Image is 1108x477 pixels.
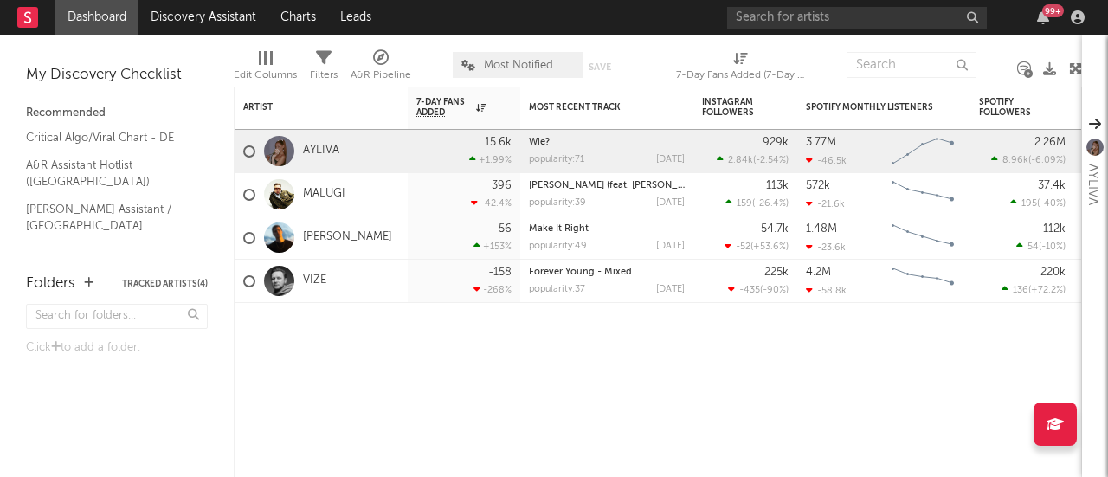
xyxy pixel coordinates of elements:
div: Edit Columns [234,43,297,93]
div: 7-Day Fans Added (7-Day Fans Added) [676,65,806,86]
div: Make It Right [529,224,685,234]
div: -58.8k [806,285,847,296]
div: 113k [766,180,789,191]
div: 4.2M [806,267,831,278]
div: popularity: 37 [529,285,585,294]
svg: Chart title [884,130,962,173]
div: [DATE] [656,242,685,251]
a: Critical Algo/Viral Chart - DE [26,128,190,147]
div: Spotify Monthly Listeners [806,102,936,113]
span: 54 [1027,242,1039,252]
div: popularity: 49 [529,242,587,251]
span: 195 [1021,199,1037,209]
div: 99 + [1042,4,1064,17]
input: Search... [847,52,976,78]
a: Make It Right [529,224,589,234]
div: ( ) [991,154,1066,165]
div: ( ) [725,241,789,252]
span: 136 [1013,286,1028,295]
div: popularity: 39 [529,198,586,208]
div: 112k [1043,223,1066,235]
a: Wie? [529,138,550,147]
div: -23.6k [806,242,846,253]
div: My Discovery Checklist [26,65,208,86]
div: Filters [310,65,338,86]
span: -6.09 % [1031,156,1063,165]
div: 15.6k [485,137,512,148]
span: 159 [737,199,752,209]
div: 1.48M [806,223,837,235]
div: Folders [26,274,75,294]
svg: Chart title [884,216,962,260]
a: [PERSON_NAME] [303,230,392,245]
div: 2.26M [1034,137,1066,148]
span: +72.2 % [1031,286,1063,295]
span: Most Notified [484,60,553,71]
span: -2.54 % [756,156,786,165]
div: 572k [806,180,830,191]
div: ( ) [725,197,789,209]
div: 56 [499,223,512,235]
span: 2.84k [728,156,753,165]
div: -42.4 % [471,197,512,209]
div: Recommended [26,103,208,124]
div: ( ) [728,284,789,295]
a: VIZE [303,274,326,288]
div: ( ) [1002,284,1066,295]
span: -435 [739,286,760,295]
div: Wie? [529,138,685,147]
div: Spotify Followers [979,97,1040,118]
div: -21.6k [806,198,845,209]
div: 929k [763,137,789,148]
div: Chiggy Chiggy (feat. Inéz) - Paige Tomlinson Remix [529,181,685,190]
input: Search for folders... [26,304,208,329]
div: A&R Pipeline [351,65,411,86]
svg: Chart title [884,173,962,216]
div: 7-Day Fans Added (7-Day Fans Added) [676,43,806,93]
span: -52 [736,242,750,252]
div: Artist [243,102,373,113]
span: 7-Day Fans Added [416,97,472,118]
a: [PERSON_NAME] Assistant / [GEOGRAPHIC_DATA] [26,200,190,235]
button: Tracked Artists(4) [122,280,208,288]
a: [PERSON_NAME] (feat. [PERSON_NAME]) - [PERSON_NAME] Remix [529,181,825,190]
div: popularity: 71 [529,155,584,164]
a: MALUGI [303,187,345,202]
a: Forever Young - Mixed [529,268,632,277]
div: Edit Columns [234,65,297,86]
a: AYLIVA [303,144,339,158]
div: 37.4k [1038,180,1066,191]
span: -40 % [1040,199,1063,209]
a: A&R Assistant Hotlist ([GEOGRAPHIC_DATA]) [26,156,190,191]
div: 220k [1040,267,1066,278]
div: -46.5k [806,155,847,166]
span: +53.6 % [753,242,786,252]
div: +1.99 % [469,154,512,165]
div: [DATE] [656,155,685,164]
div: 3.77M [806,137,836,148]
div: Forever Young - Mixed [529,268,685,277]
div: -268 % [473,284,512,295]
div: ( ) [1010,197,1066,209]
div: [DATE] [656,285,685,294]
div: A&R Pipeline [351,43,411,93]
div: ( ) [1016,241,1066,252]
div: AYLIVA [1082,164,1103,205]
div: +153 % [473,241,512,252]
div: [DATE] [656,198,685,208]
span: 8.96k [1002,156,1028,165]
span: -26.4 % [755,199,786,209]
div: Filters [310,43,338,93]
button: Save [589,62,611,72]
div: -158 [488,267,512,278]
div: Click to add a folder. [26,338,208,358]
div: Instagram Followers [702,97,763,118]
div: 54.7k [761,223,789,235]
button: 99+ [1037,10,1049,24]
span: -10 % [1041,242,1063,252]
div: Most Recent Track [529,102,659,113]
div: 225k [764,267,789,278]
svg: Chart title [884,260,962,303]
span: -90 % [763,286,786,295]
input: Search for artists [727,7,987,29]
